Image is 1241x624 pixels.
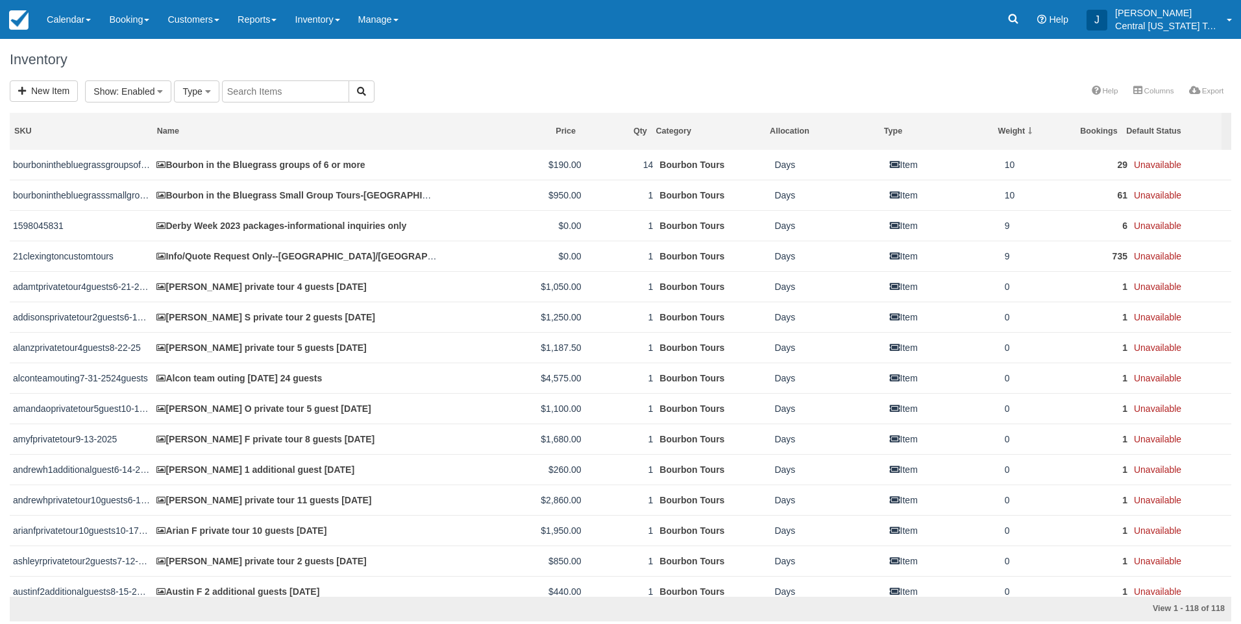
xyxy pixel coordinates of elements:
[887,302,1001,332] td: Item
[656,126,761,137] div: Category
[1001,515,1059,546] td: 0
[656,576,771,606] td: Bourbon Tours
[153,180,441,210] td: Bourbon in the Bluegrass Small Group Tours-Lexington area pickup (up to 4 guests) - 2025
[1001,454,1059,485] td: 0
[10,52,1231,67] h1: Inventory
[585,332,657,363] td: 1
[1131,454,1231,485] td: Unavailable
[156,282,366,292] a: [PERSON_NAME] private tour 4 guests [DATE]
[1131,576,1231,606] td: Unavailable
[441,180,584,210] td: $950.00
[10,393,153,424] td: amandaoprivatetour5guest10-10-2025
[1001,210,1059,241] td: 9
[771,210,886,241] td: Days
[1001,332,1059,363] td: 0
[1134,160,1181,170] span: Unavailable
[1131,485,1231,515] td: Unavailable
[1131,180,1231,210] td: Unavailable
[1001,150,1059,180] td: 10
[1087,10,1107,30] div: J
[1122,403,1127,414] a: 1
[153,332,441,363] td: Alan Z private tour 5 guests 8-22-25
[998,126,1046,137] div: Weight
[1001,393,1059,424] td: 0
[1115,19,1219,32] p: Central [US_STATE] Tours
[1131,363,1231,393] td: Unavailable
[656,363,771,393] td: Bourbon Tours
[156,495,371,505] a: [PERSON_NAME] private tour 11 guests [DATE]
[887,424,1001,454] td: Item
[116,86,154,97] span: : Enabled
[585,150,657,180] td: 14
[659,221,724,231] a: Bourbon Tours
[10,80,78,102] a: New Item
[585,302,657,332] td: 1
[1134,221,1181,231] span: Unavailable
[1059,241,1131,271] td: 735
[887,210,1001,241] td: Item
[1131,393,1231,424] td: Unavailable
[441,546,584,576] td: $850.00
[656,150,771,180] td: Bourbon Tours
[884,126,989,137] div: Type
[1134,434,1181,444] span: Unavailable
[222,80,349,102] input: Search Items
[1131,515,1231,546] td: Unavailable
[585,363,657,393] td: 1
[656,210,771,241] td: Bourbon Tours
[887,150,1001,180] td: Item
[1115,6,1219,19] p: [PERSON_NAME]
[887,332,1001,363] td: Item
[659,464,724,475] a: Bourbon Tours
[441,332,584,363] td: $1,187.50
[442,126,576,137] div: Price
[771,241,886,271] td: Days
[771,515,886,546] td: Days
[10,546,153,576] td: ashleyrprivatetour2guests7-12-2025
[1084,82,1125,100] a: Help
[771,546,886,576] td: Days
[887,271,1001,302] td: Item
[585,424,657,454] td: 1
[659,342,724,353] a: Bourbon Tours
[153,546,441,576] td: Ashley R private tour 2 guests 7-12-2025
[441,393,584,424] td: $1,100.00
[1122,495,1127,505] a: 1
[1001,485,1059,515] td: 0
[1122,556,1127,566] a: 1
[1134,556,1181,566] span: Unavailable
[659,312,724,322] a: Bourbon Tours
[659,160,724,170] a: Bourbon Tours
[585,126,647,137] div: Qty
[10,332,153,363] td: alanzprivatetour4guests8-22-25
[441,271,584,302] td: $1,050.00
[1134,525,1181,536] span: Unavailable
[153,515,441,546] td: Arian F private tour 10 guests 10-17-25
[585,180,657,210] td: 1
[1126,126,1217,137] div: Default Status
[441,576,584,606] td: $440.00
[156,464,354,475] a: [PERSON_NAME] 1 additional guest [DATE]
[174,80,219,102] button: Type
[1117,160,1127,170] a: 29
[659,556,724,566] a: Bourbon Tours
[1122,221,1127,231] a: 6
[771,454,886,485] td: Days
[10,271,153,302] td: adamtprivatetour4guests6-21-2025
[771,150,886,180] td: Days
[10,363,153,393] td: alconteamouting7-31-2524guests
[659,434,724,444] a: Bourbon Tours
[887,393,1001,424] td: Item
[182,86,202,97] span: Type
[656,454,771,485] td: Bourbon Tours
[156,190,612,200] a: Bourbon in the Bluegrass Small Group Tours-[GEOGRAPHIC_DATA] area pickup (up to 4 guests) - 2025
[1122,434,1127,444] a: 1
[1131,546,1231,576] td: Unavailable
[10,424,153,454] td: amyfprivatetour9-13-2025
[1112,251,1127,261] a: 735
[1122,282,1127,292] a: 1
[10,210,153,241] td: 1598045831
[887,576,1001,606] td: Item
[656,271,771,302] td: Bourbon Tours
[1134,312,1181,322] span: Unavailable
